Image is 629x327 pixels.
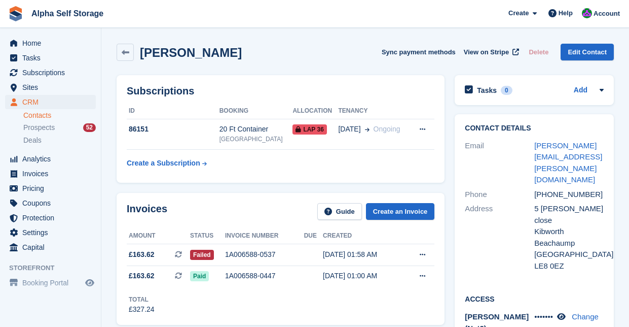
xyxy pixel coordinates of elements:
h2: Subscriptions [127,85,434,97]
a: menu [5,196,96,210]
th: Booking [219,103,293,119]
span: £163.62 [129,249,155,260]
div: Address [465,203,534,272]
button: Delete [525,44,552,60]
a: menu [5,152,96,166]
a: Contacts [23,111,96,120]
a: menu [5,95,96,109]
div: Phone [465,189,534,201]
button: Sync payment methods [382,44,456,60]
div: 52 [83,123,96,132]
span: Capital [22,240,83,254]
span: Ongoing [374,125,400,133]
a: menu [5,181,96,195]
a: menu [5,66,96,80]
th: Amount [127,228,190,244]
th: Status [190,228,225,244]
th: Allocation [292,103,338,119]
a: [PERSON_NAME][EMAIL_ADDRESS][PERSON_NAME][DOMAIN_NAME] [534,141,602,184]
div: 20 Ft Container [219,124,293,135]
a: menu [5,276,96,290]
div: [DATE] 01:58 AM [323,249,403,260]
div: 86151 [127,124,219,135]
a: Change [572,312,599,321]
span: Analytics [22,152,83,166]
span: Help [559,8,573,18]
a: menu [5,80,96,94]
span: Settings [22,225,83,240]
span: Booking Portal [22,276,83,290]
a: menu [5,211,96,225]
a: menu [5,225,96,240]
span: Coupons [22,196,83,210]
a: menu [5,167,96,181]
a: Add [574,85,587,96]
span: Create [508,8,529,18]
span: ••••••• [534,312,553,321]
div: 5 [PERSON_NAME] close [534,203,604,226]
span: Account [594,9,620,19]
span: Protection [22,211,83,225]
a: Create a Subscription [127,154,207,173]
span: Paid [190,271,209,281]
a: menu [5,51,96,65]
div: Total [129,295,155,304]
a: menu [5,36,96,50]
a: Create an Invoice [366,203,435,220]
div: Create a Subscription [127,158,200,169]
span: Pricing [22,181,83,195]
div: Email [465,140,534,186]
div: [GEOGRAPHIC_DATA] [219,135,293,144]
span: Prospects [23,123,55,133]
img: stora-icon-8386f47178a22dfd0bd8f6a31ec36ba5ce8667c1dd55bd0f319d3a0aa187defe.svg [8,6,23,21]
span: Storefront [9,263,101,273]
h2: Contact Details [465,124,604,133]
div: 0 [501,86,512,95]
div: £327.24 [129,304,155,315]
span: LAP 36 [292,124,326,135]
th: ID [127,103,219,119]
a: Preview store [84,277,96,289]
span: [DATE] [338,124,360,135]
h2: Invoices [127,203,167,220]
h2: [PERSON_NAME] [140,46,242,59]
a: Alpha Self Storage [27,5,107,22]
img: James Bambury [582,8,592,18]
div: LE8 0EZ [534,260,604,272]
th: Due [304,228,323,244]
h2: Tasks [477,86,497,95]
span: Tasks [22,51,83,65]
span: Sites [22,80,83,94]
div: [GEOGRAPHIC_DATA] [534,249,604,260]
a: Edit Contact [561,44,614,60]
a: Deals [23,135,96,146]
h2: Access [465,293,604,304]
div: [DATE] 01:00 AM [323,271,403,281]
th: Invoice number [225,228,304,244]
span: Failed [190,250,214,260]
span: Home [22,36,83,50]
a: View on Stripe [460,44,521,60]
div: 1A006588-0537 [225,249,304,260]
a: Prospects 52 [23,122,96,133]
div: 1A006588-0447 [225,271,304,281]
a: Guide [317,203,362,220]
span: Invoices [22,167,83,181]
th: Tenancy [338,103,410,119]
a: menu [5,240,96,254]
span: CRM [22,95,83,109]
div: [PHONE_NUMBER] [534,189,604,201]
th: Created [323,228,403,244]
span: Subscriptions [22,66,83,80]
span: View on Stripe [464,47,509,57]
span: £163.62 [129,271,155,281]
div: Kibworth Beachaump [534,226,604,249]
span: Deals [23,136,42,145]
